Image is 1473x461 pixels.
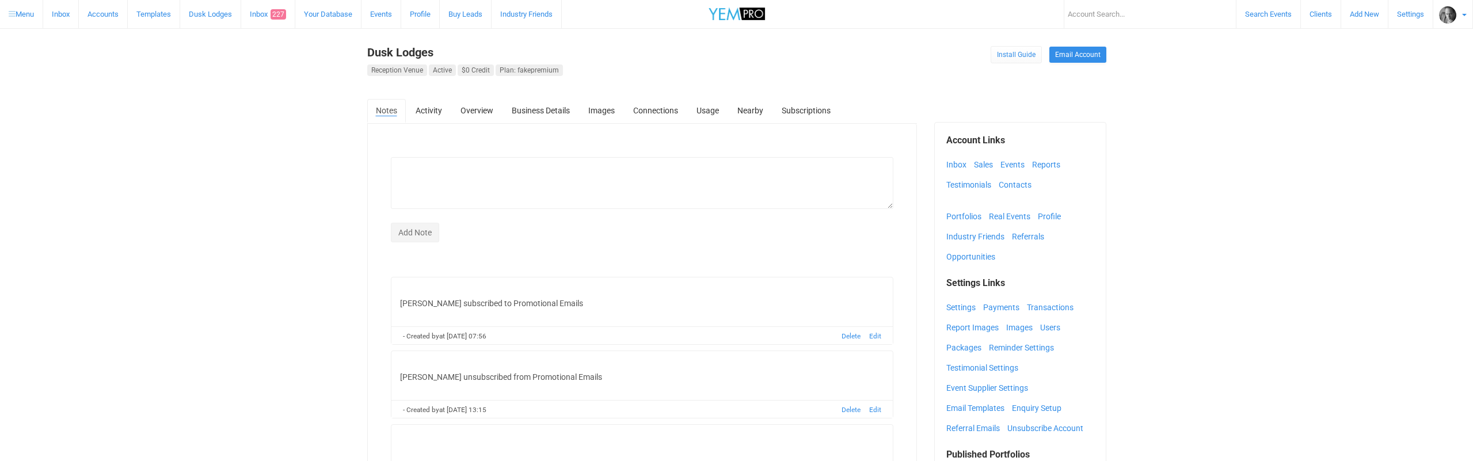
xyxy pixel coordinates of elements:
[999,176,1037,193] a: Contacts
[946,299,981,316] a: Settings
[869,332,881,340] a: Edit
[458,64,494,76] div: $0 Credit
[842,406,861,414] a: Delete
[496,64,563,76] div: Plan: fakepremium
[946,359,1024,376] a: Testimonial Settings
[1350,10,1379,18] span: Add New
[989,208,1036,225] a: Real Events
[869,406,881,414] a: Edit
[503,99,578,122] a: Business Details
[842,332,861,340] a: Delete
[1310,10,1332,18] span: Clients
[946,176,997,193] a: Testimonials
[407,99,451,122] a: Activity
[1439,6,1456,24] img: open-uri20201103-4-gj8l2i
[946,156,972,173] a: Inbox
[983,299,1025,316] a: Payments
[974,156,999,173] a: Sales
[400,360,885,394] div: [PERSON_NAME] unsubscribed from Promotional Emails
[403,332,486,340] small: - Created by at [DATE] 07:56
[1027,299,1079,316] a: Transactions
[946,248,1001,265] a: Opportunities
[1245,10,1292,18] span: Search Events
[271,9,286,20] span: 227
[946,319,1004,336] a: Report Images
[1038,208,1067,225] a: Profile
[1006,319,1038,336] a: Images
[452,99,502,122] a: Overview
[403,406,486,414] small: - Created by at [DATE] 13:15
[367,45,433,59] a: Dusk Lodges
[688,99,728,122] a: Usage
[946,208,987,225] a: Portfolios
[946,420,1006,437] a: Referral Emails
[625,99,687,122] a: Connections
[1032,156,1066,173] a: Reports
[773,99,839,122] a: Subscriptions
[580,99,623,122] a: Images
[367,64,427,76] div: Reception Venue
[1040,319,1066,336] a: Users
[1007,420,1089,437] a: Unsubscribe Account
[1000,156,1030,173] a: Events
[946,379,1034,397] a: Event Supplier Settings
[367,99,406,123] a: Notes
[946,277,1094,290] legend: Settings Links
[946,228,1010,245] a: Industry Friends
[391,223,439,242] input: Add Note
[991,46,1042,63] a: Install Guide
[1012,228,1050,245] a: Referrals
[946,134,1094,147] legend: Account Links
[1049,47,1106,63] a: Email Account
[429,64,456,76] div: Active
[989,339,1060,356] a: Reminder Settings
[729,99,772,122] a: Nearby
[1012,399,1067,417] a: Enquiry Setup
[400,286,885,321] div: [PERSON_NAME] subscribed to Promotional Emails
[946,399,1010,417] a: Email Templates
[946,339,987,356] a: Packages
